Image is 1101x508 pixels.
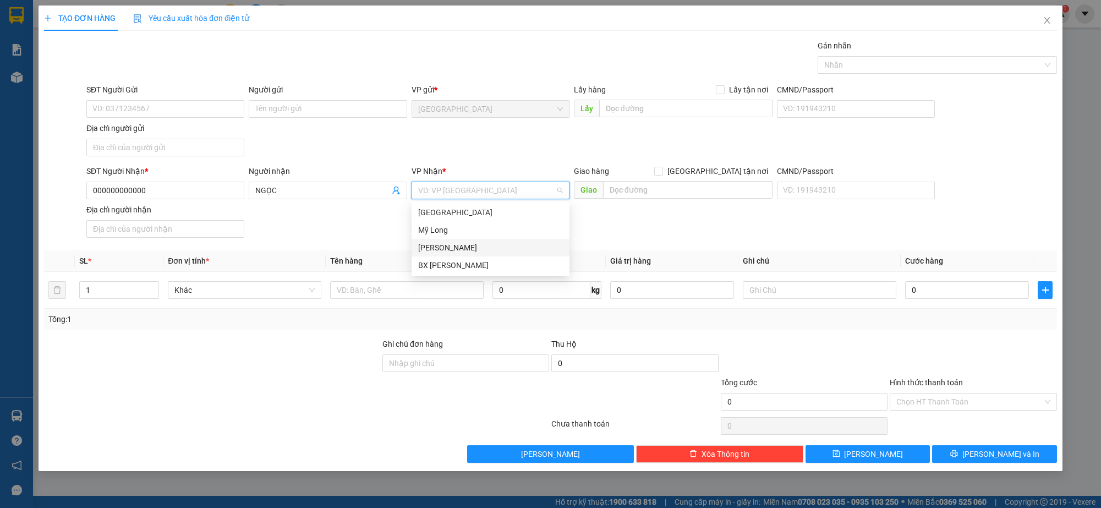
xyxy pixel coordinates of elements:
span: Lấy [574,100,599,117]
div: BX Cao Lãnh [412,256,569,274]
button: delete [48,281,66,299]
span: Xóa Thông tin [702,448,749,460]
span: Khác [174,282,315,298]
div: 207/19 ĐƯỜNG 3/2 P.10 QUẬN 10 [9,63,121,89]
div: [PERSON_NAME] [418,242,563,254]
span: plus [1038,286,1051,294]
div: 0707654625 [9,47,121,63]
div: VP gửi [412,84,569,96]
div: SĐT Người Gửi [86,84,244,96]
span: delete [689,450,697,458]
span: Yêu cầu xuất hóa đơn điện tử [133,14,249,23]
button: Close [1032,6,1062,36]
span: Giao [574,181,603,199]
div: 0394292539 [129,49,217,64]
input: Địa chỉ của người gửi [86,139,244,156]
div: BX [PERSON_NAME] [418,259,563,271]
label: Ghi chú đơn hàng [382,340,443,348]
span: save [832,450,840,458]
span: [GEOGRAPHIC_DATA] tận nơi [663,165,773,177]
img: icon [133,14,142,23]
input: Dọc đường [599,100,773,117]
div: [GEOGRAPHIC_DATA] [9,9,121,34]
div: Địa chỉ người gửi [86,122,244,134]
input: VD: Bàn, Ghế [330,281,484,299]
span: SL [79,256,88,265]
input: Địa chỉ của người nhận [86,220,244,238]
div: Sài Gòn [412,204,569,221]
button: save[PERSON_NAME] [806,445,930,463]
span: Lấy hàng [574,85,606,94]
span: Sài Gòn [418,101,563,117]
input: Ghi Chú [743,281,896,299]
div: [PERSON_NAME] THÊM [129,23,217,49]
span: [PERSON_NAME] [521,448,580,460]
div: CMND/Passport [777,165,935,177]
span: Cước hàng [905,256,943,265]
th: Ghi chú [738,250,901,272]
input: Ghi chú đơn hàng [382,354,549,372]
input: Dọc đường [603,181,773,199]
span: Thu Hộ [551,340,577,348]
div: [GEOGRAPHIC_DATA] [418,206,563,219]
button: deleteXóa Thông tin [636,445,803,463]
span: Giá trị hàng [610,256,651,265]
div: CH [PERSON_NAME] [9,34,121,47]
label: Hình thức thanh toán [890,378,963,387]
div: SĐT Người Nhận [86,165,244,177]
label: Gán nhãn [818,41,851,50]
span: [PERSON_NAME] và In [962,448,1039,460]
div: Chưa thanh toán [550,418,719,437]
span: close [1043,16,1051,25]
span: VP Nhận [412,167,442,176]
span: plus [44,14,52,22]
span: kg [590,281,601,299]
div: Địa chỉ người nhận [86,204,244,216]
button: plus [1038,281,1052,299]
input: 0 [610,281,734,299]
span: Nhận: [129,10,155,22]
div: Người nhận [249,165,407,177]
div: Người gửi [249,84,407,96]
span: Lấy tận nơi [725,84,773,96]
div: Cao Lãnh [412,239,569,256]
span: Gửi: [9,9,26,21]
div: Mỹ Long [129,9,217,23]
div: Mỹ Long [412,221,569,239]
span: TẠO ĐƠN HÀNG [44,14,116,23]
div: CMND/Passport [777,84,935,96]
button: printer[PERSON_NAME] và In [932,445,1057,463]
div: Tổng: 1 [48,313,425,325]
span: [PERSON_NAME] [845,448,903,460]
span: user-add [392,186,401,195]
span: printer [950,450,958,458]
span: Tên hàng [330,256,363,265]
span: Đơn vị tính [168,256,209,265]
button: [PERSON_NAME] [467,445,634,463]
span: Tổng cước [721,378,757,387]
span: Giao hàng [574,167,609,176]
div: Mỹ Long [418,224,563,236]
